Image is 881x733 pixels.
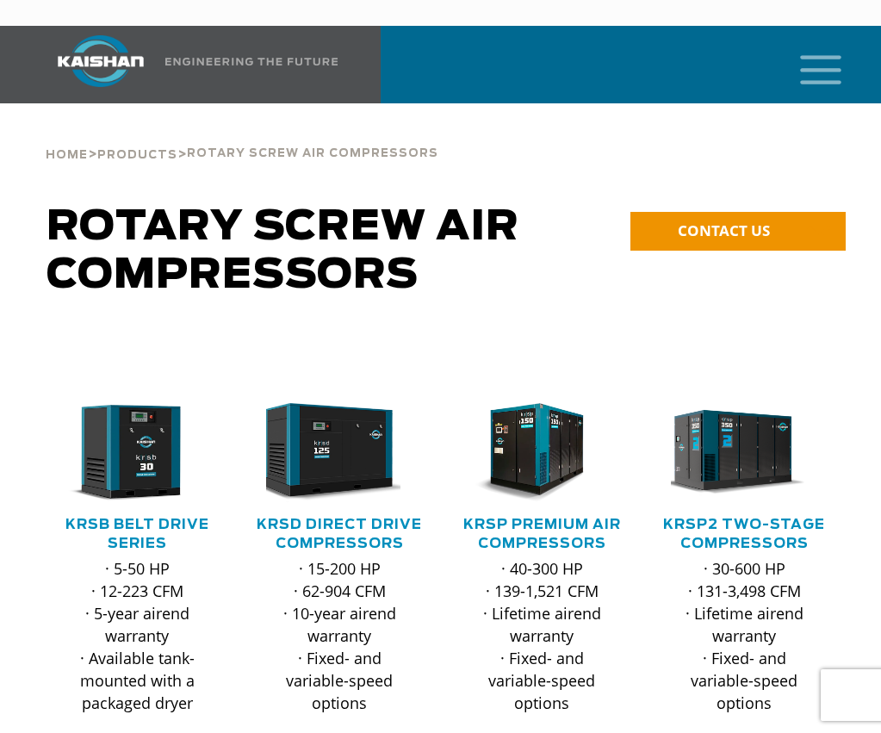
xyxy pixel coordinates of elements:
div: krsd125 [266,403,413,502]
a: Products [97,146,177,162]
a: KRSP2 Two-Stage Compressors [663,518,825,550]
p: · 15-200 HP · 62-904 CFM · 10-year airend warranty · Fixed- and variable-speed options [266,557,413,714]
p: · 30-600 HP · 131-3,498 CFM · Lifetime airend warranty · Fixed- and variable-speed options [671,557,818,714]
img: kaishan logo [36,35,165,87]
span: CONTACT US [678,221,770,240]
img: Engineering the future [165,58,338,65]
a: KRSD Direct Drive Compressors [257,518,422,550]
img: krsd125 [253,403,400,502]
a: mobile menu [793,50,822,79]
a: KRSP Premium Air Compressors [463,518,621,550]
a: KRSB Belt Drive Series [65,518,209,550]
span: Rotary Screw Air Compressors [187,148,438,159]
a: Home [46,146,88,162]
span: Products [97,150,177,161]
p: · 40-300 HP · 139-1,521 CFM · Lifetime airend warranty · Fixed- and variable-speed options [468,557,616,714]
span: Home [46,150,88,161]
div: krsp350 [671,403,818,502]
div: krsb30 [64,403,211,502]
span: Rotary Screw Air Compressors [47,207,519,296]
a: Kaishan USA [36,26,341,103]
img: krsp350 [658,403,805,502]
img: krsp150 [456,403,603,502]
div: > > [46,103,438,169]
a: CONTACT US [630,212,846,251]
img: krsb30 [51,403,198,502]
div: krsp150 [468,403,616,502]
